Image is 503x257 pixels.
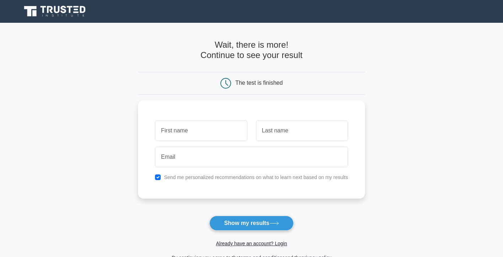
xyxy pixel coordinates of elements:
[256,120,348,141] input: Last name
[138,40,365,61] h4: Wait, there is more! Continue to see your result
[216,241,287,246] a: Already have an account? Login
[155,147,348,167] input: Email
[155,120,247,141] input: First name
[235,80,283,86] div: The test is finished
[209,216,293,231] button: Show my results
[164,174,348,180] label: Send me personalized recommendations on what to learn next based on my results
